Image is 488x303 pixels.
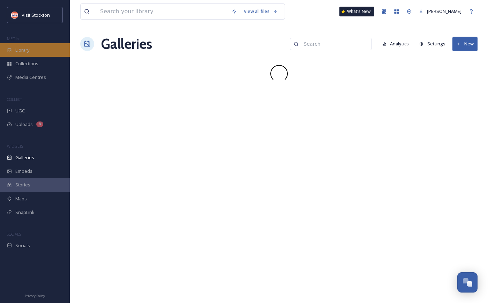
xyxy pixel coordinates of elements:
a: View all files [240,5,281,18]
input: Search [300,37,368,51]
a: Galleries [101,34,152,54]
span: Stories [15,182,30,188]
span: COLLECT [7,97,22,102]
span: WIDGETS [7,143,23,149]
span: [PERSON_NAME] [427,8,461,14]
button: New [452,37,478,51]
span: Maps [15,195,27,202]
span: Embeds [15,168,32,175]
span: Visit Stockton [22,12,50,18]
a: Analytics [379,37,416,51]
button: Analytics [379,37,413,51]
button: Settings [416,37,449,51]
span: Galleries [15,154,34,161]
span: SnapLink [15,209,35,216]
span: Privacy Policy [25,294,45,298]
span: UGC [15,108,25,114]
a: What's New [339,7,374,16]
a: [PERSON_NAME] [415,5,465,18]
span: Collections [15,60,38,67]
span: MEDIA [7,36,19,41]
input: Search your library [97,4,228,19]
span: Media Centres [15,74,46,81]
img: unnamed.jpeg [11,12,18,19]
a: Settings [416,37,452,51]
button: Open Chat [457,272,478,293]
a: Privacy Policy [25,291,45,300]
span: SOCIALS [7,231,21,237]
div: 8 [36,121,43,127]
span: Socials [15,242,30,249]
span: Uploads [15,121,33,128]
span: Library [15,47,29,53]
